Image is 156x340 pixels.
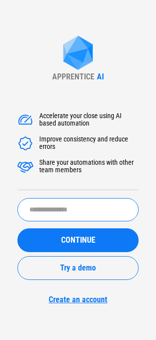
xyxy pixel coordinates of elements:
button: Try a demo [17,256,139,280]
img: Accelerate [17,112,33,128]
a: Create an account [17,295,139,304]
span: Try a demo [60,264,96,272]
img: Apprentice AI [58,36,98,72]
div: APPRENTICE [52,72,94,81]
button: CONTINUE [17,228,139,252]
div: Share your automations with other team members [39,159,139,175]
span: CONTINUE [61,236,95,244]
img: Accelerate [17,159,33,175]
div: AI [97,72,104,81]
img: Accelerate [17,136,33,151]
div: Accelerate your close using AI based automation [39,112,139,128]
div: Improve consistency and reduce errors [39,136,139,151]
